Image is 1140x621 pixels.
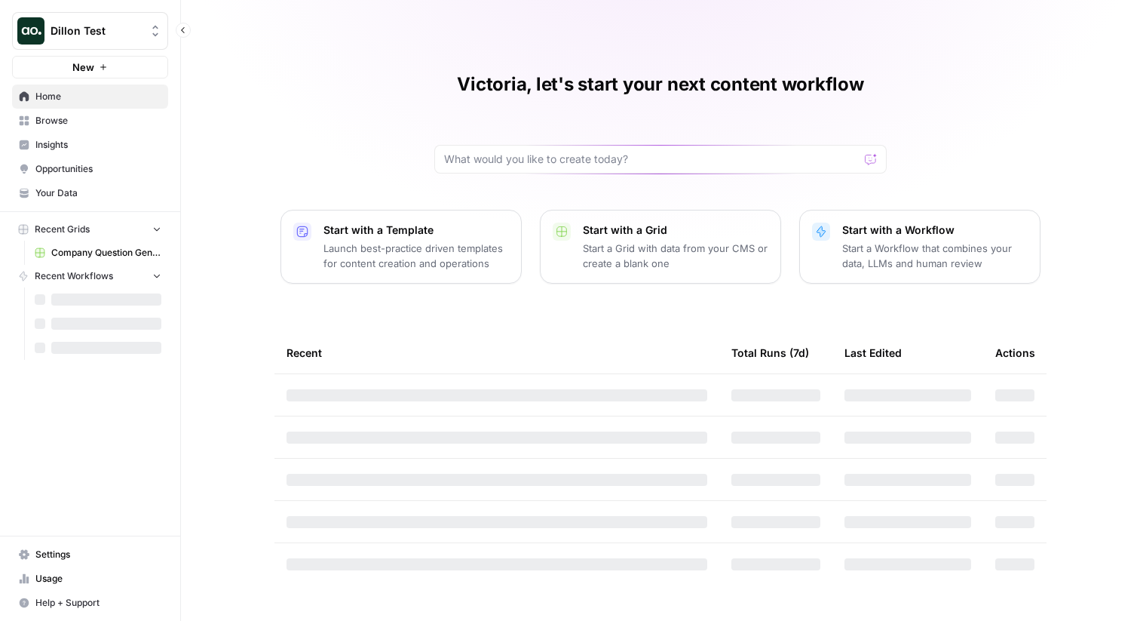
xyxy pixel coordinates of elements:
[323,241,509,271] p: Launch best-practice driven templates for content creation and operations
[995,332,1035,374] div: Actions
[12,265,168,287] button: Recent Workflows
[35,223,90,236] span: Recent Grids
[72,60,94,75] span: New
[35,269,113,283] span: Recent Workflows
[799,210,1040,284] button: Start with a WorkflowStart a Workflow that combines your data, LLMs and human review
[12,218,168,241] button: Recent Grids
[35,90,161,103] span: Home
[12,109,168,133] a: Browse
[28,241,168,265] a: Company Question Generation
[731,332,809,374] div: Total Runs (7d)
[35,186,161,200] span: Your Data
[51,23,142,38] span: Dillon Test
[583,241,768,271] p: Start a Grid with data from your CMS or create a blank one
[842,223,1028,238] p: Start with a Workflow
[12,56,168,78] button: New
[323,223,509,238] p: Start with a Template
[444,152,859,167] input: What would you like to create today?
[35,572,161,586] span: Usage
[844,332,902,374] div: Last Edited
[12,591,168,615] button: Help + Support
[12,12,168,50] button: Workspace: Dillon Test
[12,543,168,567] a: Settings
[17,17,44,45] img: Dillon Test Logo
[35,548,161,561] span: Settings
[540,210,781,284] button: Start with a GridStart a Grid with data from your CMS or create a blank one
[12,181,168,205] a: Your Data
[12,85,168,109] a: Home
[35,114,161,128] span: Browse
[280,210,522,284] button: Start with a TemplateLaunch best-practice driven templates for content creation and operations
[35,138,161,152] span: Insights
[35,162,161,176] span: Opportunities
[287,332,707,374] div: Recent
[842,241,1028,271] p: Start a Workflow that combines your data, LLMs and human review
[583,223,768,238] p: Start with a Grid
[12,133,168,157] a: Insights
[51,246,161,260] span: Company Question Generation
[457,72,863,97] h1: Victoria, let's start your next content workflow
[12,567,168,591] a: Usage
[12,157,168,181] a: Opportunities
[35,596,161,610] span: Help + Support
